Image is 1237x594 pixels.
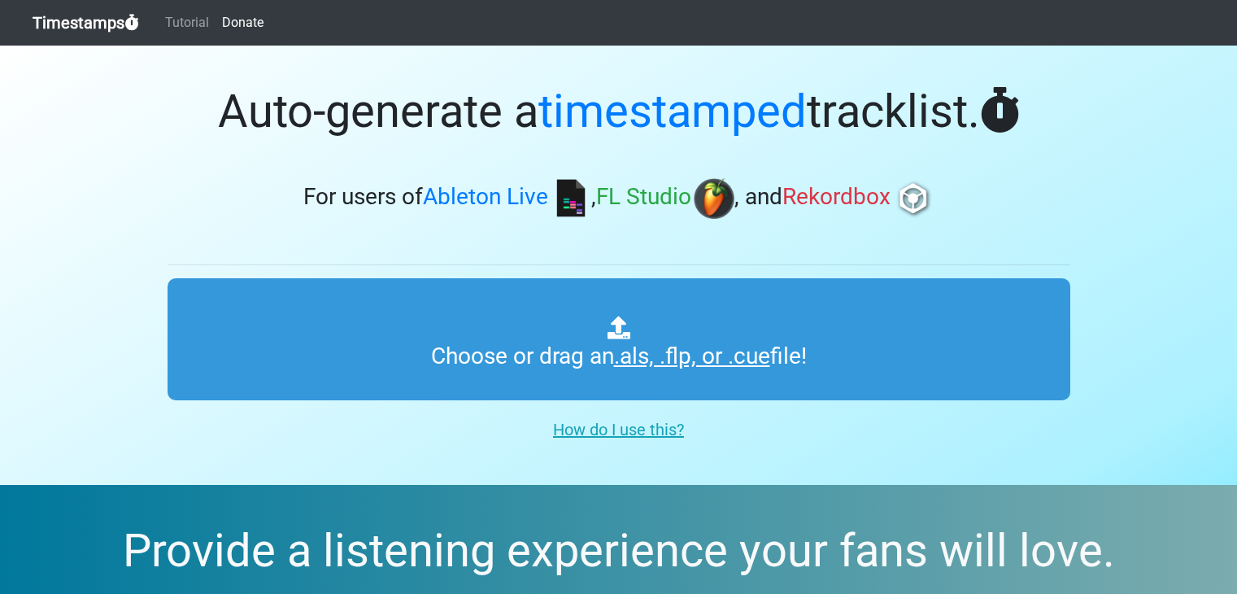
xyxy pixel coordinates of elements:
span: timestamped [538,85,807,138]
u: How do I use this? [553,420,684,439]
span: Rekordbox [782,184,891,211]
a: Timestamps [33,7,139,39]
span: FL Studio [596,184,691,211]
h1: Auto-generate a tracklist. [168,85,1070,139]
img: ableton.png [551,178,591,219]
h2: Provide a listening experience your fans will love. [39,524,1198,579]
img: fl.png [694,178,734,219]
img: rb.png [893,178,934,219]
a: Donate [216,7,270,39]
a: Tutorial [159,7,216,39]
span: Ableton Live [423,184,548,211]
h3: For users of , , and [168,178,1070,219]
